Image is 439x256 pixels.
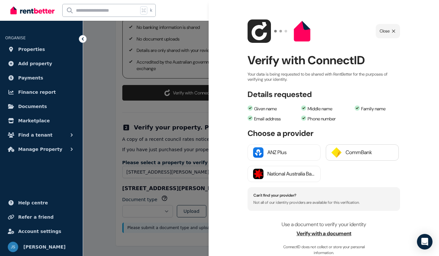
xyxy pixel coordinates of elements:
[5,86,78,99] a: Finance report
[5,71,78,84] a: Payments
[301,105,351,112] li: Middle name
[5,143,78,156] button: Manage Property
[5,114,78,127] a: Marketplace
[290,19,314,43] img: RP logo
[18,117,50,125] span: Marketplace
[5,36,26,40] span: ORGANISE
[253,147,263,158] img: ANZ Plus logo
[267,170,315,178] div: National Australia Bank
[376,24,400,38] button: Close popup
[23,243,66,251] span: [PERSON_NAME]
[248,105,298,112] li: Given name
[18,45,45,53] span: Properties
[267,149,315,156] div: ANZ Plus
[18,131,53,139] span: Find a tenant
[5,100,78,113] a: Documents
[346,149,393,156] div: CommBank
[301,116,351,122] li: Phone number
[248,144,321,161] button: ANZ Plus
[248,230,400,238] span: Verify with a document
[18,213,54,221] span: Refer a friend
[18,227,61,235] span: Account settings
[331,147,342,158] img: CommBank logo
[282,221,366,228] span: Use a document to verify your identity
[5,225,78,238] a: Account settings
[248,72,400,82] p: Your data is being requested to be shared with RentBetter for the purposes of verifying your iden...
[380,28,390,34] span: Close
[417,234,433,250] div: Open Intercom Messenger
[253,200,394,205] p: Not all of our identity providers are available for this verification.
[150,8,152,13] span: k
[5,196,78,209] a: Help centre
[8,242,18,252] img: Jaimi Shepherd
[248,52,400,69] h2: Verify with ConnectID
[18,88,56,96] span: Finance report
[10,6,55,15] img: RentBetter
[275,244,372,256] span: ConnectID does not collect or store your personal information.
[18,103,47,110] span: Documents
[326,144,399,161] button: CommBank
[248,90,312,99] h3: Details requested
[355,105,405,112] li: Family name
[18,145,62,153] span: Manage Property
[18,74,43,82] span: Payments
[248,166,321,182] button: National Australia Bank
[5,43,78,56] a: Properties
[253,169,263,179] img: National Australia Bank logo
[5,57,78,70] a: Add property
[253,193,394,198] h4: Can't find your provider?
[18,199,48,207] span: Help centre
[248,116,298,122] li: Email address
[18,60,52,67] span: Add property
[5,211,78,224] a: Refer a friend
[248,129,400,138] h3: Choose a provider
[5,128,78,141] button: Find a tenant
